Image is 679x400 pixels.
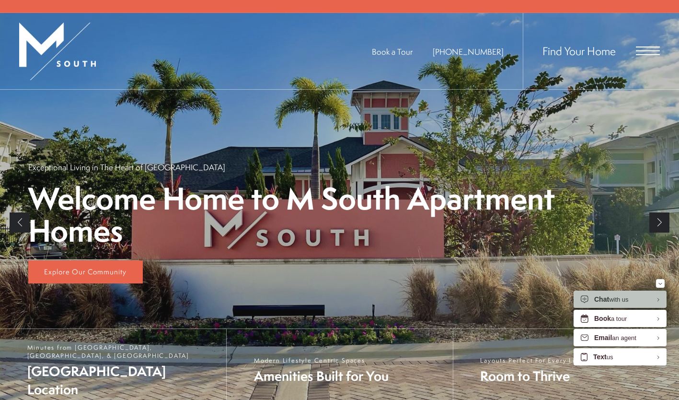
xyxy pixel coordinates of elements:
[27,362,217,399] span: [GEOGRAPHIC_DATA] Location
[372,46,413,57] a: Book a Tour
[480,356,598,365] span: Layouts Perfect For Every Lifestyle
[480,367,598,385] span: Room to Thrive
[254,367,389,385] span: Amenities Built for You
[10,212,30,233] a: Previous
[254,356,389,365] span: Modern Lifestyle Centric Spaces
[433,46,504,57] span: [PHONE_NUMBER]
[19,23,96,80] img: MSouth
[542,43,616,59] a: Find Your Home
[636,47,660,55] button: Open Menu
[649,212,669,233] a: Next
[28,162,225,173] p: Exceptional Living in The Heart of [GEOGRAPHIC_DATA]
[27,343,217,360] span: Minutes from [GEOGRAPHIC_DATA], [GEOGRAPHIC_DATA], & [GEOGRAPHIC_DATA]
[44,267,127,277] span: Explore Our Community
[28,260,143,283] a: Explore Our Community
[28,182,651,247] p: Welcome Home to M South Apartment Homes
[433,46,504,57] a: Call Us at 813-570-8014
